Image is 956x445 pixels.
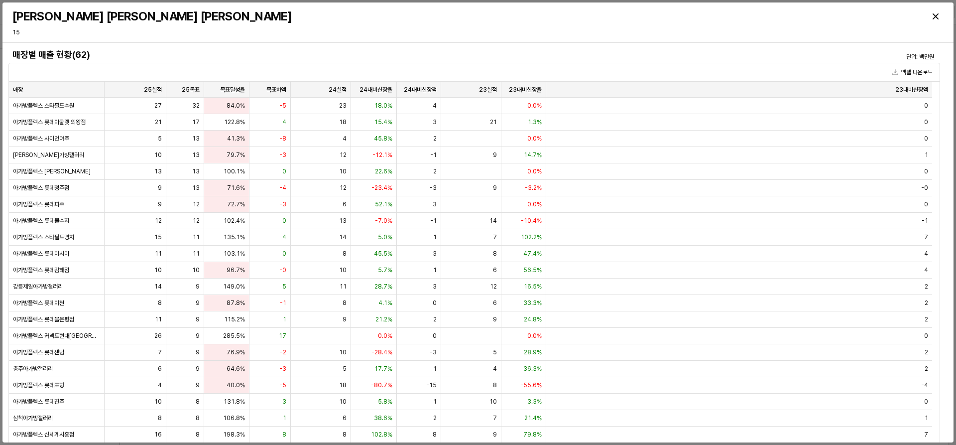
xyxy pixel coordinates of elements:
span: 4 [493,365,497,373]
span: 10 [339,398,347,406]
span: 10 [339,348,347,356]
span: 12 [193,217,200,225]
span: 12 [193,200,200,208]
span: 32 [192,102,200,110]
span: 10 [154,151,162,159]
span: 5 [158,135,162,143]
span: -0 [279,266,286,274]
span: 1 [283,414,286,422]
span: 아가방플렉스 사이먼여주 [13,135,69,143]
span: 0 [924,102,928,110]
span: 106.8% [223,414,245,422]
span: [PERSON_NAME]가방갤러리 [13,151,84,159]
span: 26 [154,332,162,340]
span: 4 [924,250,928,258]
span: 10 [192,266,200,274]
span: 13 [192,151,200,159]
span: 9 [493,315,497,323]
span: 25목표 [182,86,200,94]
span: 3 [433,118,437,126]
span: 21 [155,118,162,126]
span: 198.3% [223,431,245,439]
span: 아가방플렉스 롯데청주점 [13,184,69,192]
span: 7 [924,233,928,241]
span: 16 [154,431,162,439]
span: -1 [430,217,437,225]
span: 0 [433,299,437,307]
span: 5 [493,348,497,356]
span: 아가방플렉스 롯데몰은평점 [13,315,74,323]
span: -4 [279,184,286,192]
span: 135.1% [224,233,245,241]
span: -8 [279,135,286,143]
span: -4 [921,381,928,389]
span: 96.7% [227,266,245,274]
span: 2 [433,135,437,143]
span: -1 [280,299,286,307]
span: 0 [924,135,928,143]
span: -55.6% [520,381,542,389]
span: 285.5% [223,332,245,340]
span: 2 [925,299,928,307]
span: 21.2% [375,315,392,323]
span: 목표달성율 [220,86,245,94]
span: 3 [433,283,437,291]
p: 단위: 백만원 [791,52,934,61]
span: 14 [489,217,497,225]
span: 2 [925,348,928,356]
span: 아가방플렉스 롯데몰수지 [13,217,69,225]
span: 76.9% [227,348,245,356]
span: 7 [158,348,162,356]
span: 0 [924,398,928,406]
span: 15.4% [374,118,392,126]
span: 11 [340,283,347,291]
span: 11 [155,315,162,323]
span: 72.7% [227,200,245,208]
span: 21 [490,118,497,126]
span: 0 [924,332,928,340]
span: 2 [925,283,928,291]
span: 11 [193,250,200,258]
span: 122.8% [224,118,245,126]
span: 10 [154,398,162,406]
span: 36.3% [523,365,542,373]
span: 아가방플렉스 롯데파주 [13,200,64,208]
span: 9 [493,184,497,192]
span: 10 [489,398,497,406]
span: 24.8% [524,315,542,323]
span: 0 [924,200,928,208]
span: 5 [343,365,347,373]
h4: 매장별 매출 현황(62) [12,50,703,60]
span: 38.6% [374,414,392,422]
span: 6 [343,414,347,422]
span: 64.6% [227,365,245,373]
span: 1 [925,414,928,422]
span: 12 [340,151,347,159]
span: 18.0% [374,102,392,110]
span: 4 [924,266,928,274]
span: 24대비신장액 [404,86,437,94]
span: 52.1% [375,200,392,208]
span: 9 [196,332,200,340]
span: 7 [924,431,928,439]
span: -0 [921,184,928,192]
span: 45.8% [374,135,392,143]
span: 102.4% [224,217,245,225]
span: 17 [279,332,286,340]
span: 아가방플렉스 신세계시흥점 [13,431,74,439]
span: 115.2% [224,315,245,323]
span: 2 [925,365,928,373]
span: 9 [493,431,497,439]
span: 매장 [13,86,23,94]
span: -3 [279,151,286,159]
span: 6 [493,266,497,274]
button: 엑셀 다운로드 [888,66,937,78]
span: -1 [430,151,437,159]
span: 1 [433,233,437,241]
span: 10 [154,266,162,274]
span: 0.0% [527,200,542,208]
span: 8 [158,299,162,307]
span: 8 [196,431,200,439]
span: 87.8% [227,299,245,307]
span: -1 [922,217,928,225]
